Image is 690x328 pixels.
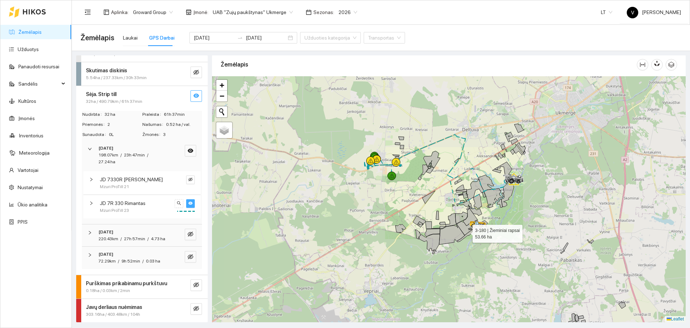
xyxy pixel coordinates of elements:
button: eye-invisible [190,67,202,78]
a: Užduotys [18,46,39,52]
a: Nustatymai [18,184,43,190]
span: right [89,177,93,182]
span: Nudirbta [82,111,105,118]
input: Pradžios data [194,34,234,42]
strong: Skutimas diskinis [86,68,127,73]
a: PPIS [18,219,28,225]
div: [DATE]72.29km/9h 52min/0.03 haeye-invisible [82,247,202,269]
span: [PERSON_NAME] [627,9,681,15]
span: LT [601,7,612,18]
strong: Sėja. Strip till [86,91,116,97]
strong: [DATE] [98,146,113,151]
span: eye [188,148,193,155]
span: Sezonas : [313,8,334,16]
span: shop [186,9,192,15]
span: swap-right [237,35,243,41]
div: Javų derliaus nuėmimas303.16ha / 403.48km / 104heye-invisible [76,299,208,322]
span: calendar [306,9,312,15]
span: 303.16ha / 403.48km / 104h [86,311,140,318]
div: [DATE]220.43km/27h 57min/4.73 haeye-invisible [82,224,202,247]
span: 0.52 ha / val. [166,121,202,128]
span: Mzuri ProTill 23 [100,207,129,214]
button: Initiate a new search [216,106,227,117]
button: eye [185,145,196,156]
span: Mzuri ProTill 21 [100,183,129,190]
span: 0.03 ha [146,259,160,264]
span: UAB "Zujų paukštynas" Ukmerge [213,7,293,18]
button: column-width [637,59,648,70]
span: + [220,81,224,90]
div: Sėja. Strip till32ha / 490.79km / 61h 37mineye [76,86,208,109]
span: Aplinka : [111,8,129,16]
button: eye-invisible [186,176,195,184]
span: eye-invisible [193,69,199,76]
div: Skutimas diskinis5.54ha / 237.33km / 30h 33mineye-invisible [76,62,208,86]
span: right [88,253,92,257]
a: Įmonės [18,115,35,121]
span: 32 ha [105,111,142,118]
span: 27.24 ha [98,159,115,164]
span: 2 [107,121,142,128]
span: 220.43km [98,236,118,241]
span: menu-fold [84,9,91,15]
span: eye-invisible [188,254,193,261]
span: to [237,35,243,41]
span: / [147,236,149,241]
span: 32ha / 490.79km / 61h 37min [86,98,142,105]
a: Vartotojai [18,167,38,173]
span: Žmonės [142,131,163,138]
a: Panaudoti resursai [18,64,59,69]
span: search [177,201,181,206]
span: column-width [637,62,648,68]
strong: [DATE] [98,252,113,257]
span: 198.07km [98,152,118,158]
strong: [DATE] [98,229,113,234]
span: 3 [163,131,202,138]
span: / [147,152,148,158]
span: Našumas [142,121,166,128]
span: Priemonės [82,121,107,128]
button: eye [186,199,195,208]
button: eye-invisible [190,279,202,291]
span: 0.18ha / 0.03km / 2min [86,287,130,294]
a: Leaflet [667,316,684,322]
strong: Purškimas prikabinamu purkštuvu [86,281,167,286]
strong: Javų derliaus nuėmimas [86,304,142,310]
div: JD 7R 330 RimantasMzuri ProTill 23searcheye [83,195,201,218]
span: 61h 37min [164,111,202,118]
span: − [220,91,224,100]
span: 23h 47min [124,152,145,158]
div: JD 7330R [PERSON_NAME]Mzuri ProTill 21eye-invisible [83,171,201,195]
span: JD 7330R [PERSON_NAME] [100,176,163,183]
span: eye-invisible [193,282,199,289]
input: Pabaigos data [246,34,286,42]
a: Zoom in [216,80,227,91]
span: right [88,231,92,235]
span: 27h 57min [124,236,145,241]
span: 9h 52min [121,259,140,264]
div: [DATE]198.07km/23h 47min/27.24 haeye [82,141,202,170]
a: Meteorologija [19,150,50,156]
span: eye-invisible [188,231,193,238]
span: eye [188,201,193,206]
span: right [89,201,93,205]
span: / [142,259,144,264]
span: Praleista [142,111,164,118]
span: right [88,147,92,151]
span: Sunaudota [82,131,109,138]
span: JD 7R 330 Rimantas [100,199,146,207]
span: Groward Group [133,7,173,18]
a: Žemėlapis [18,29,42,35]
span: / [118,259,119,264]
a: Kultūros [18,98,36,104]
button: eye [190,90,202,102]
span: eye [193,93,199,100]
span: 5.54ha / 237.33km / 30h 33min [86,74,147,81]
div: Žemėlapis [221,54,637,75]
div: Laukai [123,34,138,42]
span: Žemėlapis [80,32,114,44]
a: Ūkio analitika [18,202,47,208]
a: Layers [216,122,232,138]
span: V [631,7,634,18]
button: search [175,199,183,208]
